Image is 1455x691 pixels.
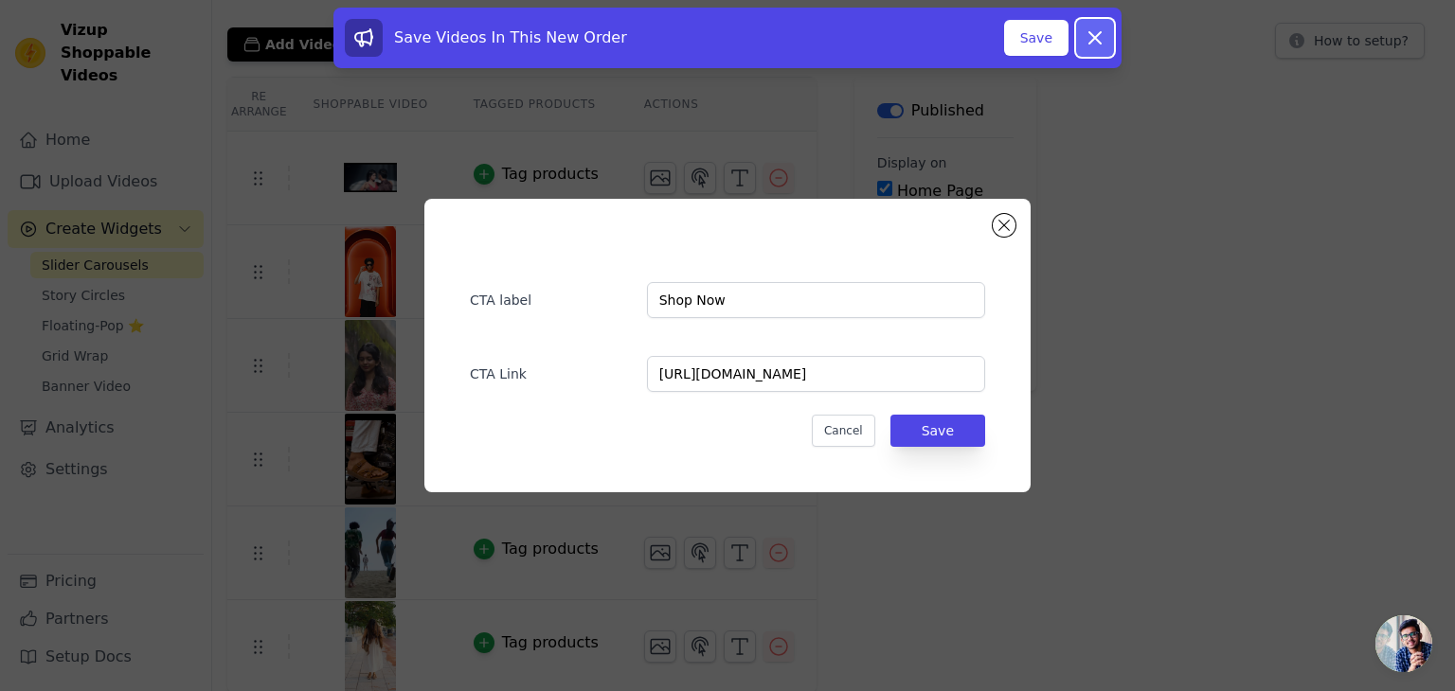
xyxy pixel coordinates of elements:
[470,283,632,310] label: CTA label
[394,28,627,46] span: Save Videos In This New Order
[1004,20,1069,56] button: Save
[993,214,1015,237] button: Close modal
[647,356,985,392] input: https://example.com/
[1375,615,1432,672] a: Open chat
[890,415,985,447] button: Save
[470,357,632,383] label: CTA Link
[812,415,875,447] button: Cancel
